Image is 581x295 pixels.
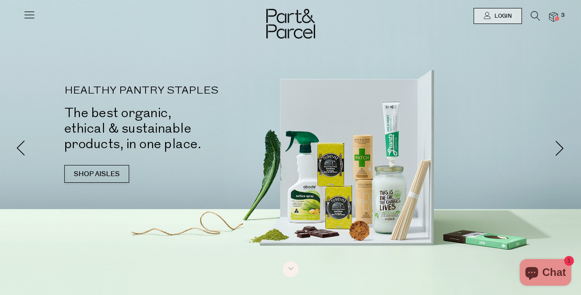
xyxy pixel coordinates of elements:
a: 3 [549,12,558,21]
span: 3 [559,12,567,20]
h2: The best organic, ethical & sustainable products, in one place. [64,105,304,152]
inbox-online-store-chat: Shopify online store chat [517,259,574,288]
p: HEALTHY PANTRY STAPLES [64,86,304,96]
a: Login [474,8,522,24]
a: SHOP AISLES [64,165,129,183]
img: Part&Parcel [266,9,315,39]
span: Login [492,12,512,20]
